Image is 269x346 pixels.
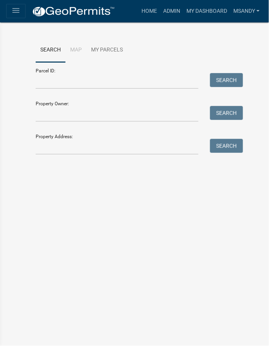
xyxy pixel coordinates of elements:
[160,4,183,19] a: Admin
[11,6,21,15] i: menu
[210,139,243,153] button: Search
[210,73,243,87] button: Search
[6,4,26,18] button: menu
[230,4,263,19] a: msandy
[138,4,160,19] a: Home
[183,4,230,19] a: My Dashboard
[36,38,66,63] a: Search
[210,106,243,120] button: Search
[86,38,128,63] a: My Parcels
